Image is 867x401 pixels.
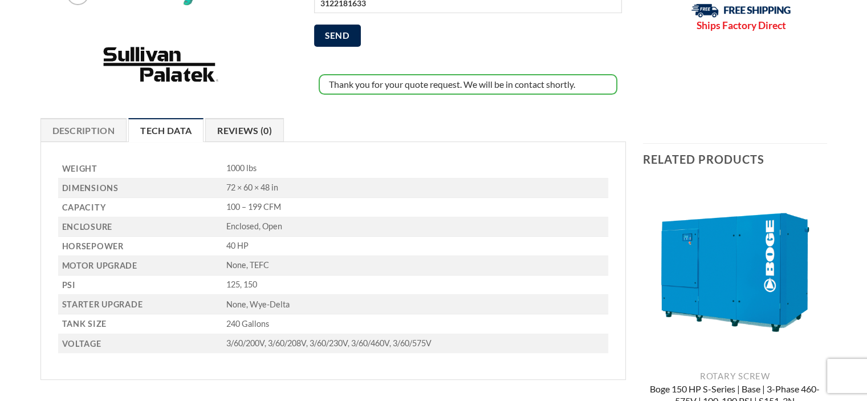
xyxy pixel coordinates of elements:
[58,159,222,179] th: Weight
[319,74,617,95] div: Thank you for your quote request. We will be in contact shortly.
[58,159,609,353] table: Product Details
[226,299,608,310] p: None, Wye-Delta
[222,179,608,198] td: 72 × 60 × 48 in
[58,276,222,295] th: PSI
[643,180,827,364] img: Boge 150 HP S-Series | Base | 3-Phase 460-575V | 100-190 PSI | S151-3N
[226,241,608,252] p: 40 HP
[58,314,222,334] th: Tank Size
[58,217,222,237] th: Enclosure
[128,118,203,142] a: Tech Data
[222,159,608,179] td: 1000 lbs
[226,202,608,213] p: 100 – 199 CFM
[205,118,284,142] a: Reviews (0)
[643,144,827,175] h3: Related products
[691,3,791,18] img: Free Shipping
[100,42,220,88] img: Sullivan-Palatek
[58,237,222,256] th: Horsepower
[58,198,222,217] th: Capacity
[697,19,786,31] strong: Ships Factory Direct
[226,260,608,271] p: None, TEFC
[40,118,127,142] a: Description
[58,179,222,198] th: Dimensions
[58,256,222,276] th: Motor Upgrade
[643,371,827,381] p: Rotary Screw
[314,25,361,47] input: Send
[226,319,608,330] p: 240 Gallons
[226,221,608,232] p: Enclosed, Open
[58,334,222,353] th: Voltage
[226,280,608,290] p: 125, 150
[226,338,608,349] p: 3/60/200V, 3/60/208V, 3/60/230V, 3/60/460V, 3/60/575V
[58,295,222,314] th: Starter Upgrade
